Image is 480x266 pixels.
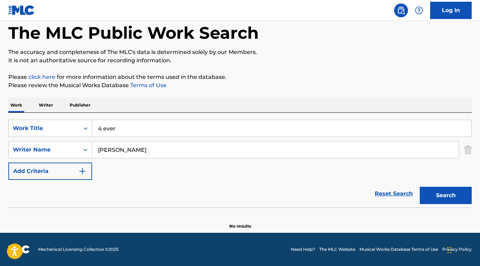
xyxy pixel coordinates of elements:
p: It is not an authoritative source for recording information. [8,56,472,65]
a: Need Help? [291,246,315,253]
div: Widget de chat [445,233,480,266]
p: Work [8,98,24,112]
p: The accuracy and completeness of The MLC's data is determined solely by our Members. [8,48,472,56]
img: Delete Criterion [464,141,472,158]
div: Work Title [13,124,75,132]
a: Public Search [394,3,408,17]
p: Writer [37,98,55,112]
a: Privacy Policy [442,246,472,253]
a: Log In [430,2,472,19]
a: Terms of Use [129,82,167,89]
a: Musical Works Database Terms of Use [359,246,438,253]
iframe: Chat Widget [445,233,480,266]
div: Help [412,3,426,17]
img: logo [8,245,30,254]
button: Search [420,187,472,204]
img: search [397,6,405,15]
a: The MLC Website [319,246,355,253]
h1: The MLC Public Work Search [8,22,259,43]
div: Glisser [447,240,452,260]
img: MLC Logo [8,5,35,15]
p: Publisher [68,98,92,112]
span: Mechanical Licensing Collective © 2025 [38,246,118,253]
p: No results [229,215,251,229]
form: Search Form [8,120,472,208]
p: Please review the Musical Works Database [8,81,472,90]
p: Please for more information about the terms used in the database. [8,73,472,81]
div: Writer Name [13,146,75,154]
button: Add Criteria [8,163,92,180]
img: 9d2ae6d4665cec9f34b9.svg [78,167,87,175]
a: Reset Search [371,186,416,201]
a: click here [28,74,55,80]
img: help [415,6,423,15]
